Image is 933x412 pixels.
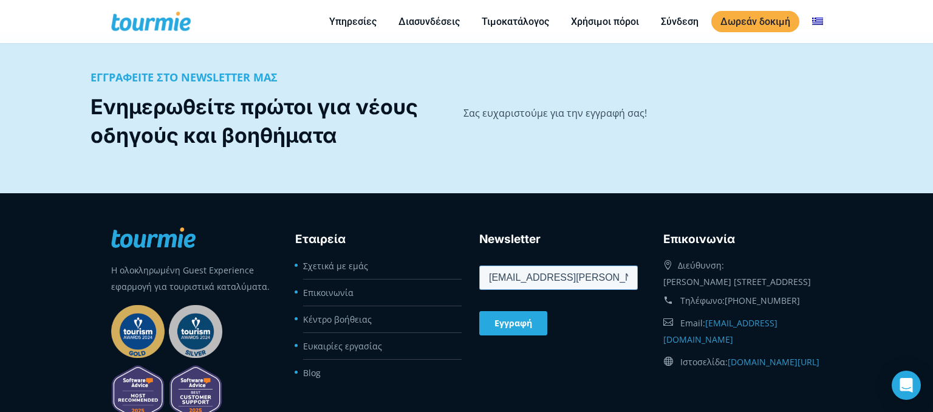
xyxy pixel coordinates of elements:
a: Τιμοκατάλογος [473,14,558,29]
div: Ιστοσελίδα: [663,351,822,373]
a: Blog [303,367,321,379]
a: Δωρεάν δοκιμή [711,11,799,32]
a: Σχετικά με εμάς [303,260,368,272]
div: Ενημερωθείτε πρώτοι για νέους οδηγούς και βοηθήματα [91,92,438,149]
div: Email: [663,312,822,351]
a: Ευκαιρίες εργασίας [303,340,382,352]
a: Διασυνδέσεις [389,14,469,29]
a: Κέντρο βοήθειας [303,314,372,325]
p: Η ολοκληρωμένη Guest Experience εφαρμογή για τουριστικά καταλύματα. [111,262,270,295]
h3: Εταιρεία [295,230,454,249]
div: Τηλέφωνο: [663,290,822,312]
a: [DOMAIN_NAME][URL] [728,356,819,368]
a: Χρήσιμοι πόροι [562,14,648,29]
a: Υπηρεσίες [320,14,386,29]
a: Σύνδεση [652,14,708,29]
h3: Eπικοινωνία [663,230,822,249]
div: Διεύθυνση: [PERSON_NAME] [STREET_ADDRESS] [663,254,822,290]
a: [EMAIL_ADDRESS][DOMAIN_NAME] [663,317,777,345]
b: ΕΓΓΡΑΦΕΙΤΕ ΣΤΟ NEWSLETTER ΜΑΣ [91,70,278,84]
h3: Newsletter [479,230,638,249]
a: Επικοινωνία [303,287,354,298]
iframe: Form 1 [479,263,638,343]
iframe: Form 2 [463,106,811,120]
a: [PHONE_NUMBER] [725,295,800,306]
div: Open Intercom Messenger [892,371,921,400]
